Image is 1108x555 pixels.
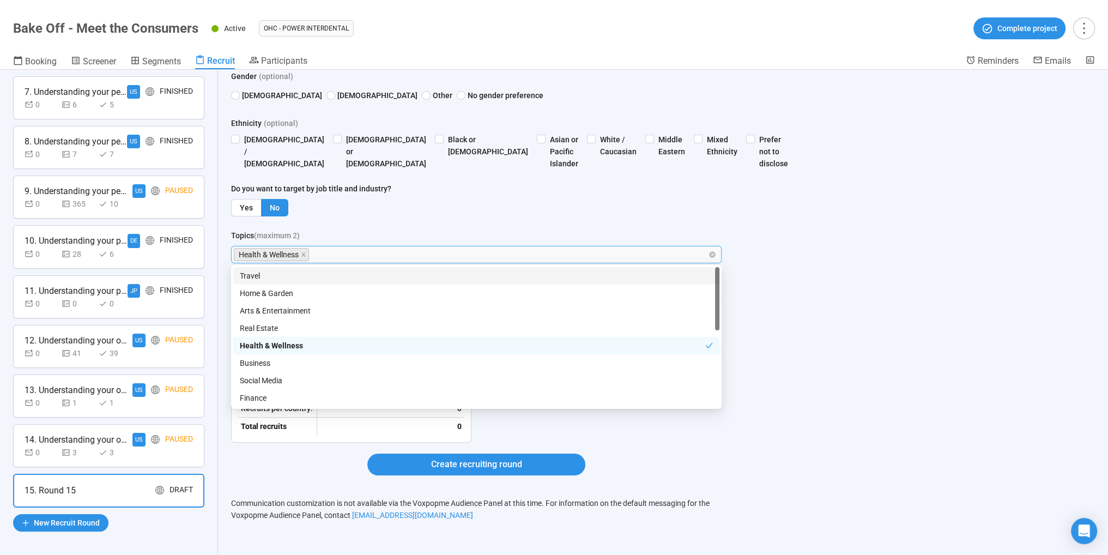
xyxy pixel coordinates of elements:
div: 11. Understanding your personal care needs [25,284,128,298]
div: Finished [160,135,193,148]
div: US [132,184,146,198]
div: 41 [62,347,94,359]
a: Booking [13,55,57,69]
div: Business [240,357,713,369]
span: Screener [83,56,116,67]
h1: Bake Off - Meet the Consumers [13,21,198,36]
label: Do you want to target by job title and industry? [231,183,391,195]
div: Business [233,354,719,372]
div: 0 [25,248,57,260]
div: Paused [165,334,193,347]
span: Reminders [978,56,1019,66]
div: 1 [62,397,94,409]
div: 6 [62,99,94,111]
div: 7. Understanding your personal care needs [25,85,127,99]
div: Open Intercom Messenger [1071,518,1097,544]
div: 10. Understanding your personal care needs [25,234,128,248]
div: 9. Understanding your personal care needs [25,184,128,198]
label: Ethnicity [231,117,298,129]
div: US [132,383,146,397]
button: Create recruiting round [367,454,585,475]
div: 15. Round 15 [25,484,76,497]
span: (optional) [264,117,298,129]
span: No [270,203,280,212]
div: Social Media [233,372,719,389]
span: close [301,252,306,257]
div: Paused [165,383,193,397]
div: Topics [231,230,300,242]
span: Participants [261,56,307,66]
span: OHC - Power Interdental [264,23,349,34]
div: Finished [160,85,193,99]
div: Paused [165,184,193,198]
span: Complete project [997,22,1057,34]
div: 7 [62,148,94,160]
button: Complete project [973,17,1065,39]
div: 0 [25,447,57,459]
span: (optional) [259,70,293,82]
span: global [146,137,154,146]
a: Screener [71,55,116,69]
div: 14. Understanding your oral healthcare needs [25,433,128,447]
span: Other [431,89,452,101]
p: Communication customization is not available via the Voxpopme Audience Panel at this time. For in... [231,497,722,521]
span: check [705,342,713,349]
div: 28 [62,248,94,260]
div: Home & Garden [233,285,719,302]
div: 10 [99,198,131,210]
span: Middle Eastern [654,134,689,158]
div: Finance [233,389,719,407]
span: Emails [1045,56,1071,66]
div: 13. Understanding your oral healthcare needs [25,383,128,397]
div: JP [128,284,140,298]
span: No gender preference [465,89,543,101]
span: global [151,336,160,345]
p: Total recruits [238,418,317,436]
div: Real Estate [233,319,719,337]
span: global [151,186,160,195]
span: White / Caucasian [596,134,641,158]
div: Paused [165,433,193,447]
span: Segments [142,56,181,67]
button: plusNew Recruit Round [13,514,108,532]
div: Finished [160,284,193,298]
span: global [151,435,160,444]
div: 0 [25,397,57,409]
div: 12. Understanding your oral healthcare needs [25,334,128,347]
div: Real Estate [240,322,713,334]
div: 3 [62,447,94,459]
div: Travel [233,267,719,285]
span: global [146,87,154,96]
a: Reminders [966,55,1019,68]
a: Segments [130,55,181,69]
span: global [146,286,154,295]
a: Recruit [195,55,235,69]
a: [EMAIL_ADDRESS][DOMAIN_NAME] [352,511,473,520]
div: US [127,85,140,99]
span: Recruit [207,56,235,66]
div: 0 [25,298,57,310]
p: 0 [317,418,464,436]
div: 5 [99,99,131,111]
div: 0 [25,148,57,160]
span: Asian or Pacific Islander [546,134,583,170]
a: Emails [1033,55,1071,68]
div: Home & Garden [240,287,713,299]
span: Black or [DEMOGRAPHIC_DATA] [444,134,532,158]
span: [DEMOGRAPHIC_DATA] [240,89,322,101]
div: US [127,135,140,148]
a: Participants [249,55,307,68]
span: more [1076,21,1091,35]
span: Booking [25,56,57,67]
div: Social Media [240,375,713,387]
span: (maximum 2) [254,230,300,242]
span: [DEMOGRAPHIC_DATA] / [DEMOGRAPHIC_DATA] [240,134,329,170]
span: Active [224,24,246,33]
span: global [155,486,164,494]
span: Create recruiting round [431,457,522,471]
span: Health & Wellness [234,248,309,261]
div: 6 [99,248,131,260]
span: plus [22,519,29,527]
span: global [151,385,160,394]
div: US [132,334,146,347]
